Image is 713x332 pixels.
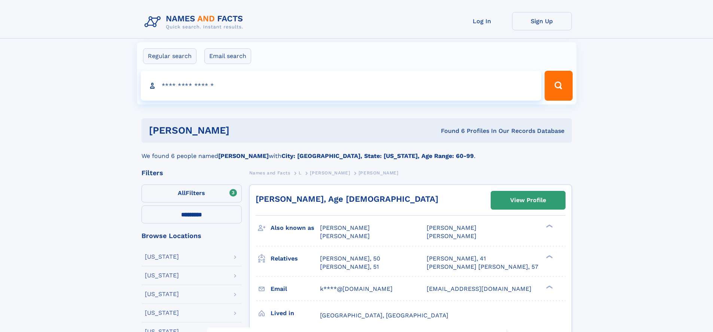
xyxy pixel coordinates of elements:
div: ❯ [544,284,553,289]
span: All [178,189,186,197]
a: [PERSON_NAME] [PERSON_NAME], 57 [427,263,538,271]
span: [PERSON_NAME] [427,224,476,231]
span: [EMAIL_ADDRESS][DOMAIN_NAME] [427,285,531,292]
label: Regular search [143,48,196,64]
span: [PERSON_NAME] [320,224,370,231]
span: [GEOGRAPHIC_DATA], [GEOGRAPHIC_DATA] [320,312,448,319]
h3: Lived in [271,307,320,320]
a: [PERSON_NAME], Age [DEMOGRAPHIC_DATA] [256,194,438,204]
div: [US_STATE] [145,254,179,260]
a: [PERSON_NAME], 51 [320,263,379,271]
a: View Profile [491,191,565,209]
a: Names and Facts [249,168,290,177]
div: Browse Locations [141,232,242,239]
h3: Email [271,283,320,295]
div: ❯ [544,254,553,259]
a: [PERSON_NAME] [310,168,350,177]
div: [US_STATE] [145,272,179,278]
div: View Profile [510,192,546,209]
img: Logo Names and Facts [141,12,249,32]
span: [PERSON_NAME] [320,232,370,240]
label: Filters [141,185,242,202]
span: L [299,170,302,176]
span: [PERSON_NAME] [427,232,476,240]
input: search input [141,71,542,101]
a: Sign Up [512,12,572,30]
h3: Also known as [271,222,320,234]
div: [US_STATE] [145,291,179,297]
span: [PERSON_NAME] [310,170,350,176]
div: ❯ [544,224,553,229]
div: [US_STATE] [145,310,179,316]
b: City: [GEOGRAPHIC_DATA], State: [US_STATE], Age Range: 60-99 [281,152,474,159]
h3: Relatives [271,252,320,265]
a: Log In [452,12,512,30]
a: [PERSON_NAME], 50 [320,255,380,263]
button: Search Button [545,71,572,101]
a: [PERSON_NAME], 41 [427,255,486,263]
div: Found 6 Profiles In Our Records Database [335,127,564,135]
label: Email search [204,48,251,64]
a: L [299,168,302,177]
div: We found 6 people named with . [141,143,572,161]
span: [PERSON_NAME] [359,170,399,176]
div: Filters [141,170,242,176]
h1: [PERSON_NAME] [149,126,335,135]
b: [PERSON_NAME] [218,152,269,159]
